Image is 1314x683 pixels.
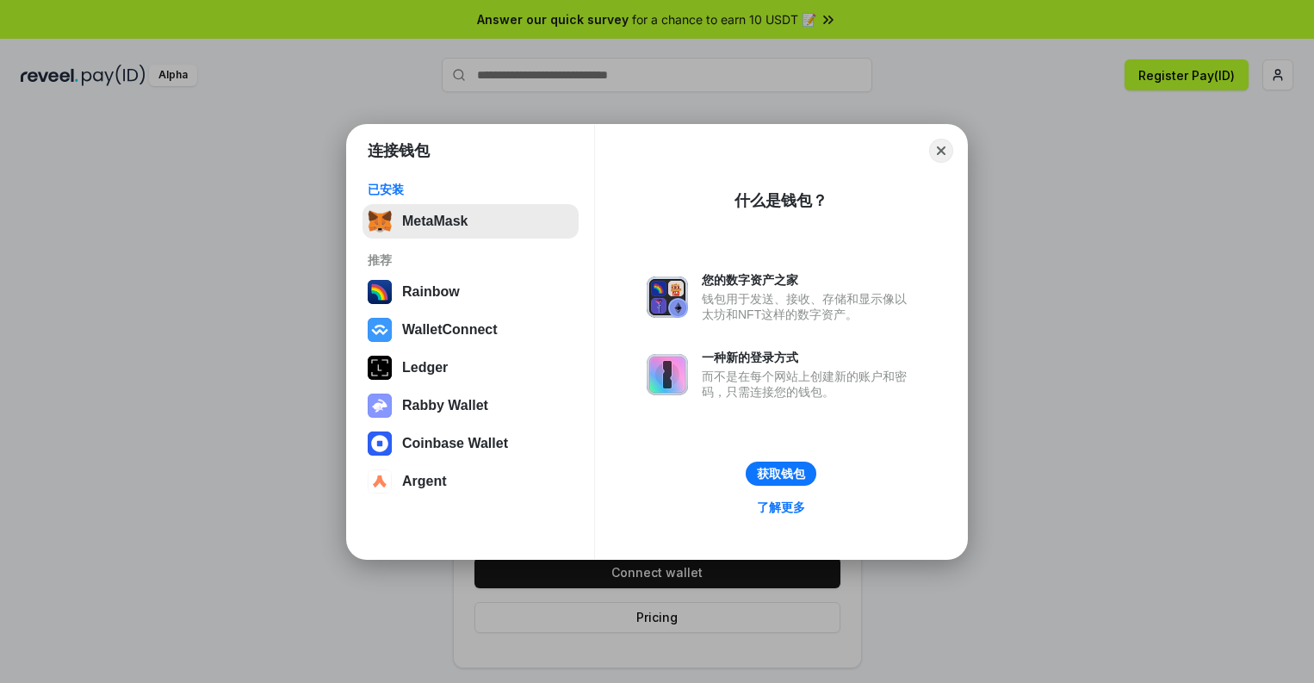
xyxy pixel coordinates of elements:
div: 什么是钱包？ [734,190,827,211]
img: svg+xml,%3Csvg%20width%3D%2228%22%20height%3D%2228%22%20viewBox%3D%220%200%2028%2028%22%20fill%3D... [368,469,392,494]
div: 了解更多 [757,500,805,515]
div: MetaMask [402,214,468,229]
a: 了解更多 [747,496,815,518]
button: Argent [363,464,579,499]
div: Ledger [402,360,448,376]
div: 一种新的登录方式 [702,350,915,365]
img: svg+xml,%3Csvg%20width%3D%2228%22%20height%3D%2228%22%20viewBox%3D%220%200%2028%2028%22%20fill%3D... [368,432,392,456]
h1: 连接钱包 [368,140,430,161]
div: 已安装 [368,182,573,197]
img: svg+xml,%3Csvg%20xmlns%3D%22http%3A%2F%2Fwww.w3.org%2F2000%2Fsvg%22%20fill%3D%22none%22%20viewBox... [368,394,392,418]
img: svg+xml,%3Csvg%20xmlns%3D%22http%3A%2F%2Fwww.w3.org%2F2000%2Fsvg%22%20fill%3D%22none%22%20viewBox... [647,276,688,318]
div: 钱包用于发送、接收、存储和显示像以太坊和NFT这样的数字资产。 [702,291,915,322]
img: svg+xml,%3Csvg%20fill%3D%22none%22%20height%3D%2233%22%20viewBox%3D%220%200%2035%2033%22%20width%... [368,209,392,233]
div: Argent [402,474,447,489]
button: MetaMask [363,204,579,239]
div: WalletConnect [402,322,498,338]
button: Close [929,139,953,163]
div: 获取钱包 [757,466,805,481]
div: 推荐 [368,252,573,268]
div: Rainbow [402,284,460,300]
img: svg+xml,%3Csvg%20xmlns%3D%22http%3A%2F%2Fwww.w3.org%2F2000%2Fsvg%22%20fill%3D%22none%22%20viewBox... [647,354,688,395]
button: Coinbase Wallet [363,426,579,461]
button: Ledger [363,351,579,385]
img: svg+xml,%3Csvg%20xmlns%3D%22http%3A%2F%2Fwww.w3.org%2F2000%2Fsvg%22%20width%3D%2228%22%20height%3... [368,356,392,380]
button: WalletConnect [363,313,579,347]
div: 而不是在每个网站上创建新的账户和密码，只需连接您的钱包。 [702,369,915,400]
img: svg+xml,%3Csvg%20width%3D%2228%22%20height%3D%2228%22%20viewBox%3D%220%200%2028%2028%22%20fill%3D... [368,318,392,342]
img: svg+xml,%3Csvg%20width%3D%22120%22%20height%3D%22120%22%20viewBox%3D%220%200%20120%20120%22%20fil... [368,280,392,304]
div: Coinbase Wallet [402,436,508,451]
div: Rabby Wallet [402,398,488,413]
button: 获取钱包 [746,462,816,486]
div: 您的数字资产之家 [702,272,915,288]
button: Rabby Wallet [363,388,579,423]
button: Rainbow [363,275,579,309]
